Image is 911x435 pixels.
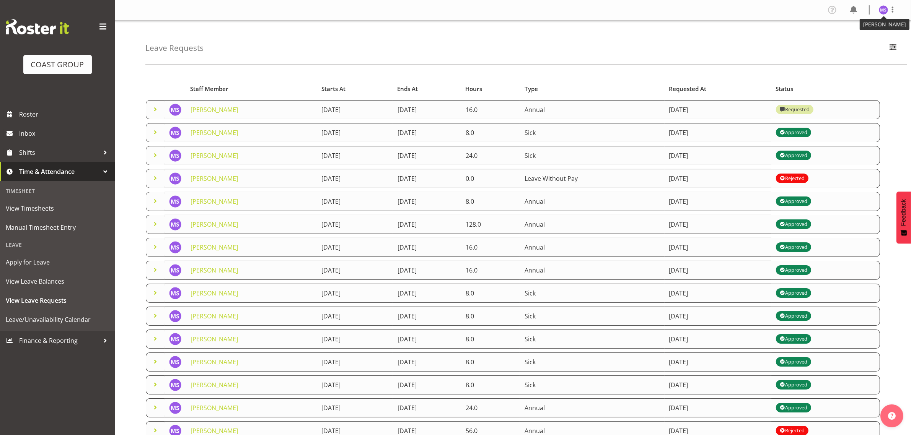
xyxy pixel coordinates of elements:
td: Annual [520,192,664,211]
img: maria-scarabino1133.jpg [169,104,181,116]
td: 16.0 [461,238,520,257]
td: Annual [520,261,664,280]
span: Roster [19,109,111,120]
img: Rosterit website logo [6,19,69,34]
div: Approved [780,151,807,160]
td: 8.0 [461,329,520,349]
a: Manual Timesheet Entry [2,218,113,237]
div: Approved [780,220,807,229]
a: [PERSON_NAME] [191,312,238,320]
td: 8.0 [461,375,520,394]
span: Ends At [397,84,418,93]
a: [PERSON_NAME] [191,358,238,366]
td: [DATE] [393,398,461,417]
td: Sick [520,307,664,326]
a: [PERSON_NAME] [191,128,238,137]
span: Requested At [669,84,706,93]
span: Feedback [900,199,907,226]
td: Sick [520,284,664,303]
td: [DATE] [393,352,461,372]
a: [PERSON_NAME] [191,289,238,297]
td: [DATE] [393,238,461,257]
img: maria-scarabino1133.jpg [879,5,888,15]
a: Apply for Leave [2,253,113,272]
td: [DATE] [317,375,393,394]
td: [DATE] [665,192,772,211]
img: maria-scarabino1133.jpg [169,287,181,299]
td: 0.0 [461,169,520,188]
span: Type [525,84,538,93]
td: [DATE] [665,329,772,349]
img: maria-scarabino1133.jpg [169,356,181,368]
td: [DATE] [317,192,393,211]
a: [PERSON_NAME] [191,266,238,274]
td: [DATE] [393,375,461,394]
img: maria-scarabino1133.jpg [169,264,181,276]
a: [PERSON_NAME] [191,220,238,229]
img: maria-scarabino1133.jpg [169,379,181,391]
td: [DATE] [665,146,772,165]
td: 128.0 [461,215,520,234]
td: [DATE] [393,307,461,326]
td: 8.0 [461,284,520,303]
div: Approved [780,380,807,390]
img: maria-scarabino1133.jpg [169,310,181,322]
td: [DATE] [665,215,772,234]
td: [DATE] [317,261,393,280]
img: maria-scarabino1133.jpg [169,149,181,162]
a: [PERSON_NAME] [191,197,238,206]
a: [PERSON_NAME] [191,427,238,435]
img: maria-scarabino1133.jpg [169,172,181,185]
img: maria-scarabino1133.jpg [169,127,181,139]
td: Sick [520,375,664,394]
a: [PERSON_NAME] [191,404,238,412]
td: [DATE] [665,261,772,280]
td: [DATE] [317,215,393,234]
img: maria-scarabino1133.jpg [169,218,181,230]
td: Annual [520,100,664,119]
td: [DATE] [317,284,393,303]
td: Annual [520,238,664,257]
img: maria-scarabino1133.jpg [169,241,181,253]
td: [DATE] [665,169,772,188]
td: [DATE] [317,169,393,188]
td: [DATE] [317,307,393,326]
span: Status [776,84,794,93]
div: Approved [780,128,807,137]
td: [DATE] [665,307,772,326]
td: Sick [520,329,664,349]
span: Finance & Reporting [19,335,99,346]
td: Sick [520,352,664,372]
td: 16.0 [461,261,520,280]
span: Inbox [19,128,111,139]
td: [DATE] [665,123,772,142]
td: 8.0 [461,192,520,211]
button: Feedback - Show survey [896,192,911,243]
div: Timesheet [2,183,113,199]
td: [DATE] [317,352,393,372]
div: Rejected [780,174,805,183]
td: [DATE] [393,169,461,188]
span: Manual Timesheet Entry [6,222,109,233]
div: Approved [780,334,807,344]
td: [DATE] [393,261,461,280]
td: [DATE] [317,329,393,349]
span: Leave/Unavailability Calendar [6,314,109,325]
a: Leave/Unavailability Calendar [2,310,113,329]
a: View Leave Requests [2,291,113,310]
td: [DATE] [393,192,461,211]
img: maria-scarabino1133.jpg [169,333,181,345]
td: [DATE] [317,123,393,142]
div: Requested [780,105,810,114]
td: Annual [520,215,664,234]
td: 8.0 [461,123,520,142]
span: View Leave Requests [6,295,109,306]
td: [DATE] [393,329,461,349]
div: Approved [780,197,807,206]
div: Approved [780,357,807,367]
td: [DATE] [393,123,461,142]
td: 24.0 [461,398,520,417]
span: Apply for Leave [6,256,109,268]
div: Approved [780,243,807,252]
span: Staff Member [190,84,228,93]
